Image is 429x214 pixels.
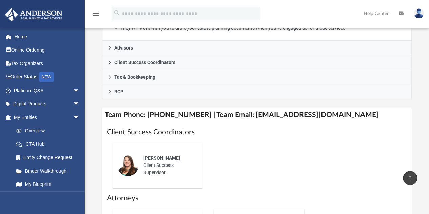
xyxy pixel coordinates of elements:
a: Binder Walkthrough [9,164,90,178]
span: arrow_drop_down [73,84,86,98]
a: Advisors [102,41,412,55]
a: BCP [102,84,412,99]
span: Client Success Coordinators [114,60,175,65]
a: Platinum Q&Aarrow_drop_down [5,84,90,97]
a: Tax & Bookkeeping [102,70,412,84]
a: Overview [9,124,90,138]
a: My Blueprint [9,178,86,191]
a: Home [5,30,90,43]
a: vertical_align_top [403,171,417,185]
h4: Team Phone: [PHONE_NUMBER] | Team Email: [EMAIL_ADDRESS][DOMAIN_NAME] [102,107,412,122]
a: Online Ordering [5,43,90,57]
span: BCP [114,89,123,94]
a: Order StatusNEW [5,70,90,84]
div: Client Success Supervisor [139,150,198,181]
a: My Entitiesarrow_drop_down [5,111,90,124]
a: menu [92,13,100,18]
a: Tax Due Dates [9,191,90,205]
span: arrow_drop_down [73,111,86,124]
span: Advisors [114,45,133,50]
a: Tax Organizers [5,57,90,70]
span: Tax & Bookkeeping [114,75,155,79]
h1: Attorneys [107,193,407,203]
a: Client Success Coordinators [102,55,412,70]
span: arrow_drop_down [73,97,86,111]
img: Anderson Advisors Platinum Portal [3,8,64,21]
span: [PERSON_NAME] [143,155,180,161]
h1: Client Success Coordinators [107,127,407,137]
i: vertical_align_top [406,174,414,182]
div: NEW [39,72,54,82]
a: Entity Change Request [9,151,90,164]
a: CTA Hub [9,137,90,151]
i: menu [92,9,100,18]
img: User Pic [414,8,424,18]
i: search [113,9,121,17]
img: thumbnail [117,154,139,176]
a: Digital Productsarrow_drop_down [5,97,90,111]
